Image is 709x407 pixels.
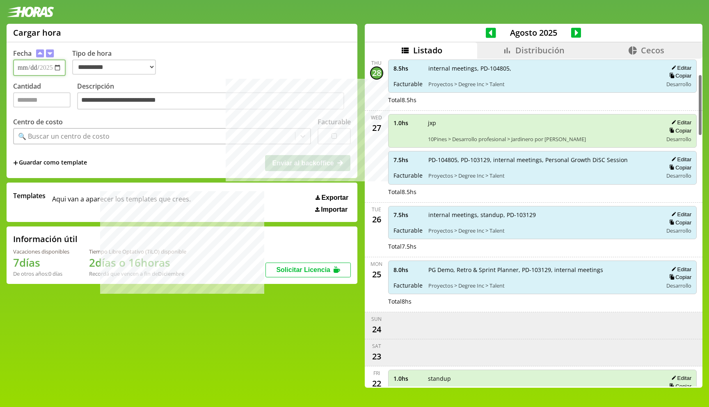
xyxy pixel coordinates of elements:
[370,66,383,80] div: 28
[393,171,423,179] span: Facturable
[667,127,691,134] button: Copiar
[669,211,691,218] button: Editar
[393,375,422,382] span: 1.0 hs
[13,248,69,255] div: Vacaciones disponibles
[666,227,691,234] span: Desarrollo
[393,266,423,274] span: 8.0 hs
[393,281,423,289] span: Facturable
[370,213,383,226] div: 26
[77,92,344,110] textarea: Descripción
[372,206,381,213] div: Tue
[667,383,691,390] button: Copiar
[393,64,423,72] span: 8.5 hs
[318,117,351,126] label: Facturable
[428,227,657,234] span: Proyectos > Degree Inc > Talent
[370,268,383,281] div: 25
[667,274,691,281] button: Copiar
[669,266,691,273] button: Editar
[669,64,691,71] button: Editar
[393,119,422,127] span: 1.0 hs
[428,211,657,219] span: internal meetings, standup, PD-103129
[428,172,657,179] span: Proyectos > Degree Inc > Talent
[371,59,382,66] div: Thu
[496,27,571,38] span: Agosto 2025
[641,45,664,56] span: Cecos
[393,156,423,164] span: 7.5 hs
[515,45,565,56] span: Distribución
[669,119,691,126] button: Editar
[321,206,348,213] span: Importar
[13,158,18,167] span: +
[89,270,186,277] div: Recordá que vencen a fin de
[72,49,162,76] label: Tipo de hora
[428,64,657,72] span: internal meetings, PD-104805,
[276,266,330,273] span: Solicitar Licencia
[18,132,110,141] div: 🔍 Buscar un centro de costo
[666,282,691,289] span: Desarrollo
[393,80,423,88] span: Facturable
[428,135,657,143] span: 10Pines > Desarrollo profesional > Jardinero por [PERSON_NAME]
[13,92,71,107] input: Cantidad
[72,59,156,75] select: Tipo de hora
[371,114,382,121] div: Wed
[371,316,382,322] div: Sun
[428,282,657,289] span: Proyectos > Degree Inc > Talent
[388,188,697,196] div: Total 8.5 hs
[373,370,380,377] div: Fri
[428,375,657,382] span: standup
[370,121,383,134] div: 27
[52,191,191,213] span: Aqui van a aparecer los templates que crees.
[370,322,383,336] div: 24
[13,82,77,112] label: Cantidad
[158,270,184,277] b: Diciembre
[13,270,69,277] div: De otros años: 0 días
[13,255,69,270] h1: 7 días
[13,233,78,245] h2: Información útil
[13,191,46,200] span: Templates
[666,135,691,143] span: Desarrollo
[667,219,691,226] button: Copiar
[321,194,348,201] span: Exportar
[393,226,423,234] span: Facturable
[371,261,382,268] div: Mon
[265,263,351,277] button: Solicitar Licencia
[7,7,54,17] img: logotipo
[413,45,442,56] span: Listado
[666,80,691,88] span: Desarrollo
[370,377,383,390] div: 22
[388,96,697,104] div: Total 8.5 hs
[428,266,657,274] span: PG Demo, Retro & Sprint Planner, PD-103129, internal meetings
[666,172,691,179] span: Desarrollo
[13,49,32,58] label: Fecha
[388,297,697,305] div: Total 8 hs
[77,82,351,112] label: Descripción
[667,72,691,79] button: Copiar
[388,242,697,250] div: Total 7.5 hs
[428,119,657,127] span: jxp
[13,117,63,126] label: Centro de costo
[372,343,381,350] div: Sat
[370,350,383,363] div: 23
[365,59,702,386] div: scrollable content
[89,255,186,270] h1: 2 días o 16 horas
[13,27,61,38] h1: Cargar hora
[428,80,657,88] span: Proyectos > Degree Inc > Talent
[89,248,186,255] div: Tiempo Libre Optativo (TiLO) disponible
[667,164,691,171] button: Copiar
[428,156,657,164] span: PD-104805, PD-103129, internal meetings, Personal Growth DiSC Session
[669,375,691,382] button: Editar
[13,158,87,167] span: +Guardar como template
[669,156,691,163] button: Editar
[313,194,351,202] button: Exportar
[393,211,423,219] span: 7.5 hs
